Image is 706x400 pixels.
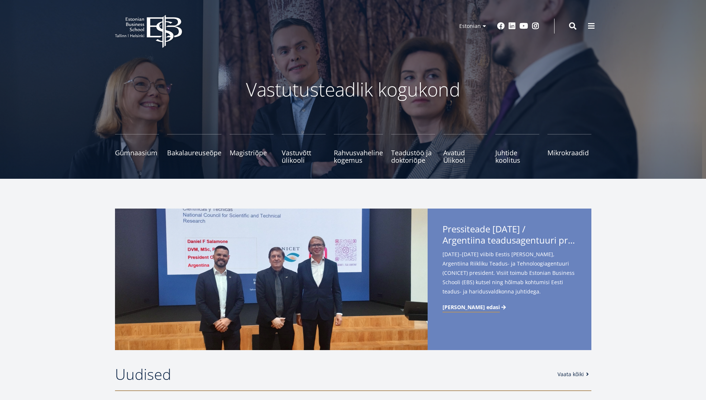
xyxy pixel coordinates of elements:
[167,149,221,156] span: Bakalaureuseõpe
[282,149,326,164] span: Vastuvõtt ülikooli
[443,235,576,246] span: Argentiina teadusagentuuri president [PERSON_NAME] külastab Eestit
[547,134,591,164] a: Mikrokraadid
[532,22,539,30] a: Instagram
[115,365,550,384] h2: Uudised
[443,134,487,164] a: Avatud Ülikool
[334,134,383,164] a: Rahvusvaheline kogemus
[443,304,500,311] span: [PERSON_NAME] edasi
[115,149,159,156] span: Gümnaasium
[115,209,428,350] img: OG: IMAGE Daniel Salamone visit
[282,134,326,164] a: Vastuvõtt ülikooli
[391,149,435,164] span: Teadustöö ja doktoriõpe
[156,78,550,101] p: Vastutusteadlik kogukond
[443,304,507,311] a: [PERSON_NAME] edasi
[334,149,383,164] span: Rahvusvaheline kogemus
[230,149,274,156] span: Magistriõpe
[443,250,576,296] span: [DATE]–[DATE] viibib Eestis [PERSON_NAME], Argentiina Riikliku Teadus- ja Tehnoloogiagentuuri (CO...
[497,22,505,30] a: Facebook
[443,223,576,248] span: Pressiteade [DATE] /
[495,149,539,164] span: Juhtide koolitus
[230,134,274,164] a: Magistriõpe
[167,134,221,164] a: Bakalaureuseõpe
[443,149,487,164] span: Avatud Ülikool
[558,371,591,378] a: Vaata kõiki
[115,134,159,164] a: Gümnaasium
[547,149,591,156] span: Mikrokraadid
[520,22,528,30] a: Youtube
[508,22,516,30] a: Linkedin
[495,134,539,164] a: Juhtide koolitus
[391,134,435,164] a: Teadustöö ja doktoriõpe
